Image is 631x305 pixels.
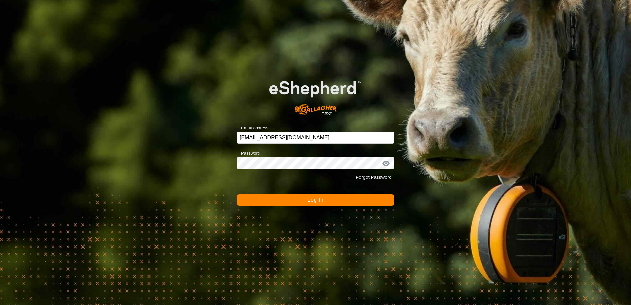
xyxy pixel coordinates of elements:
[237,194,394,206] button: Log In
[307,197,323,203] span: Log In
[237,132,394,144] input: Email Address
[237,125,268,131] label: Email Address
[237,150,260,157] label: Password
[253,68,379,122] img: E-shepherd Logo
[356,175,392,180] a: Forgot Password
